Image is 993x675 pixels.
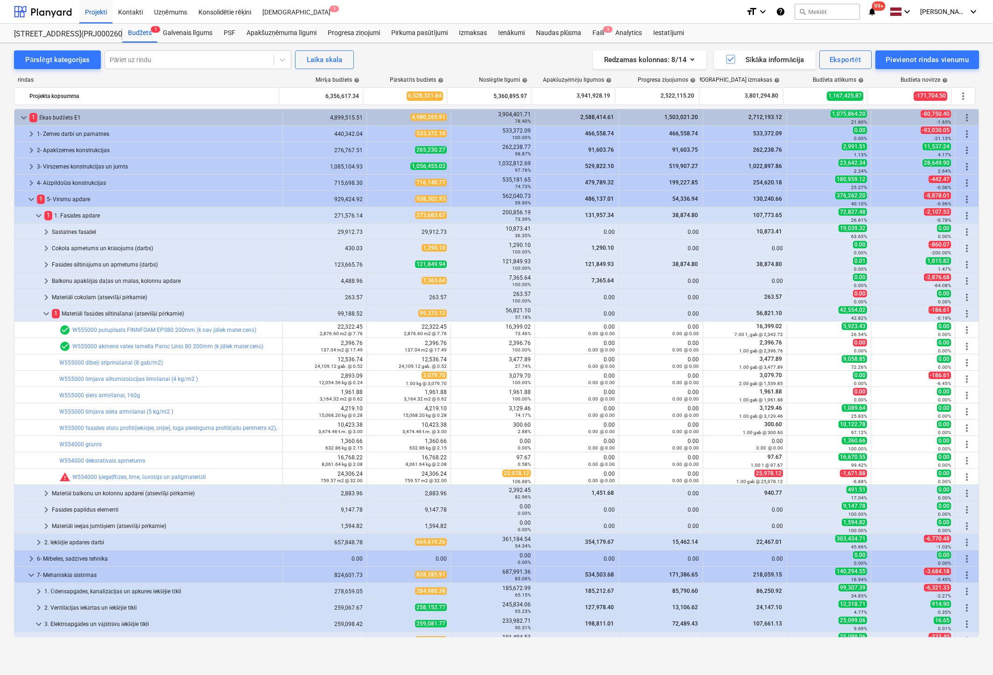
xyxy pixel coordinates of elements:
i: keyboard_arrow_down [901,6,913,17]
button: Pievienot rindas vienumu [875,50,979,69]
div: 0.00 [539,229,615,235]
span: Vairāk darbību [961,210,972,221]
small: 0.00% [854,299,867,304]
small: 59.90% [515,200,531,205]
span: keyboard_arrow_right [33,586,44,597]
span: 533,372.09 [752,130,783,137]
button: Pārslēgt kategorijas [14,50,101,69]
span: 121,849.94 [415,260,447,268]
span: Vairāk darbību [961,259,972,270]
span: help [940,77,948,83]
span: 91,603.76 [587,147,615,153]
iframe: Chat Widget [946,630,993,675]
span: 2,522,115.20 [660,92,695,100]
span: keyboard_arrow_right [41,635,52,646]
span: Vairāk darbību [961,308,972,319]
span: keyboard_arrow_right [26,161,37,172]
div: 0.00 [623,294,699,301]
span: help [352,77,359,83]
div: Pievienot rindas vienumu [886,54,969,66]
span: 4,980,265.91 [410,113,447,121]
span: keyboard_arrow_right [26,553,37,564]
span: 1,056,455.03 [410,162,447,170]
span: 1 [29,113,37,122]
i: format_size [746,6,757,17]
small: 97.76% [515,168,531,173]
span: Vairāk darbību [961,586,972,597]
span: keyboard_arrow_right [26,177,37,189]
small: 2.64% [938,169,951,174]
div: 263.57 [455,291,531,304]
div: Progresa ziņojumi [322,24,386,42]
span: 0.00 [937,225,951,232]
span: Vairāk darbību [961,341,972,352]
span: keyboard_arrow_right [41,226,52,238]
span: 7,365.64 [422,277,447,284]
span: 1 [151,26,160,33]
a: W555000 putuplasts FINNFOAM EPS80 200mm (k nav jāliek mater.cenā) [72,327,256,333]
div: 5- Virsmu apdare [37,192,279,207]
span: 1,167,425.87 [827,91,863,100]
div: 263.57 [287,294,363,301]
div: Redzamas kolonnas : 8/14 [604,54,695,66]
span: 23,642.34 [838,159,867,167]
div: 0.00 [707,278,783,284]
span: 938,302.93 [415,195,447,203]
span: 107,773.65 [752,212,783,218]
div: 440,342.04 [287,131,363,137]
span: help [856,77,864,83]
div: 0.00 [539,294,615,301]
span: keyboard_arrow_right [26,128,37,140]
span: keyboard_arrow_right [41,275,52,287]
div: 262,238.77 [455,144,531,157]
div: 123,665.76 [287,261,363,268]
a: W554000 dekoratīvais apmetums [59,457,145,464]
span: 10,873.41 [755,228,783,235]
span: 466,558.74 [668,130,699,137]
span: Vairāk darbību [961,226,972,238]
span: search [799,8,806,15]
span: Vairāk darbību [961,619,972,630]
span: -442.47 [929,176,951,183]
a: Pirkuma pasūtījumi [386,24,453,42]
span: 263.57 [763,294,783,300]
span: keyboard_arrow_right [41,292,52,303]
small: 1.47% [938,267,951,272]
span: 54,336.94 [671,196,699,202]
button: Meklēt [795,4,860,20]
div: [DEMOGRAPHIC_DATA] izmaksas [688,77,780,84]
div: Materiāli fasādes siltināšanai (atsevišķi pērkamie) [52,306,279,321]
span: 1 [44,211,52,220]
div: Ienākumi [493,24,530,42]
i: keyboard_arrow_down [757,6,768,17]
i: Zināšanu pamats [776,6,785,17]
div: rindas [14,77,280,84]
span: keyboard_arrow_right [41,520,52,532]
span: 1,290.10 [422,244,447,252]
span: 11,537.24 [923,143,951,150]
div: 3,904,401.71 [455,111,531,124]
small: 73.39% [515,217,531,222]
a: Naudas plūsma [530,24,587,42]
span: 42,554.02 [838,306,867,314]
span: 265,230.27 [415,146,447,154]
span: 130,240.66 [752,196,783,202]
div: 1,032,812.69 [455,160,531,173]
span: help [772,77,780,83]
div: 4,899,515.51 [287,114,363,121]
small: 98.87% [515,151,531,156]
a: W555000 akmens vates lamella Paroc Linio 80 200mm (k jāliek mater.cenā) [72,343,263,350]
div: Laika skala [307,54,342,66]
small: 100.00% [512,249,531,254]
span: keyboard_arrow_down [18,112,29,123]
span: Vairāk darbību [961,292,972,303]
span: help [604,77,612,83]
div: 10,873.41 [455,225,531,239]
span: 1,075,864.20 [831,110,867,118]
span: Vairāk darbību [961,520,972,532]
span: Vairāk darbību [961,439,972,450]
small: 36.35% [515,233,531,238]
div: 0.00 [707,245,783,252]
span: -80,750.40 [921,110,951,118]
